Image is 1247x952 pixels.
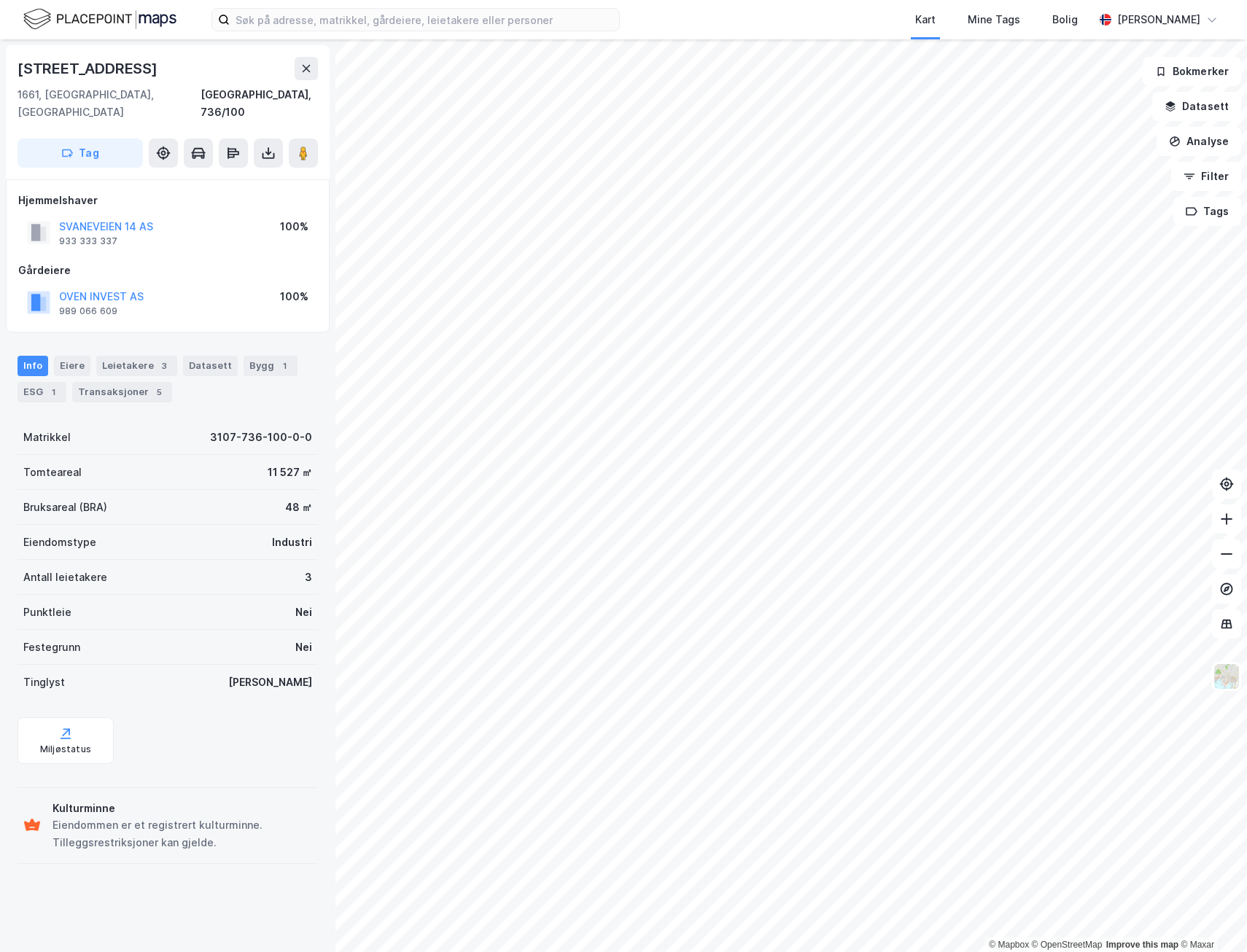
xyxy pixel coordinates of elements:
[18,382,66,402] div: ESG
[277,359,292,373] div: 1
[96,356,177,376] div: Leietakere
[1173,197,1241,226] button: Tags
[989,940,1029,950] a: Mapbox
[280,288,308,305] div: 100%
[1157,127,1241,156] button: Analyse
[280,218,308,235] div: 100%
[40,744,91,755] div: Miljøstatus
[272,534,312,551] div: Industri
[1152,92,1241,121] button: Datasett
[59,305,117,317] div: 989 066 609
[1117,11,1200,28] div: [PERSON_NAME]
[18,86,201,121] div: 1661, [GEOGRAPHIC_DATA], [GEOGRAPHIC_DATA]
[23,674,65,691] div: Tinglyst
[53,800,312,817] div: Kulturminne
[23,464,82,481] div: Tomteareal
[1106,940,1178,950] a: Improve this map
[210,429,312,446] div: 3107-736-100-0-0
[23,569,107,586] div: Antall leietakere
[230,9,619,31] input: Søk på adresse, matrikkel, gårdeiere, leietakere eller personer
[915,11,936,28] div: Kart
[244,356,298,376] div: Bygg
[183,356,238,376] div: Datasett
[1052,11,1078,28] div: Bolig
[59,235,117,247] div: 933 333 337
[1143,57,1241,86] button: Bokmerker
[72,382,172,402] div: Transaksjoner
[201,86,318,121] div: [GEOGRAPHIC_DATA], 736/100
[1174,882,1247,952] iframe: Chat Widget
[1171,162,1241,191] button: Filter
[968,11,1020,28] div: Mine Tags
[18,262,317,279] div: Gårdeiere
[18,356,48,376] div: Info
[23,534,96,551] div: Eiendomstype
[23,429,71,446] div: Matrikkel
[305,569,312,586] div: 3
[1032,940,1103,950] a: OpenStreetMap
[18,57,160,80] div: [STREET_ADDRESS]
[157,359,171,373] div: 3
[295,639,312,656] div: Nei
[18,138,143,168] button: Tag
[18,192,317,209] div: Hjemmelshaver
[54,356,90,376] div: Eiere
[53,816,312,851] div: Eiendommen er et registrert kulturminne. Tilleggsrestriksjoner kan gjelde.
[285,499,312,516] div: 48 ㎡
[1213,663,1240,690] img: Z
[295,604,312,621] div: Nei
[46,385,61,399] div: 1
[23,639,80,656] div: Festegrunn
[23,7,176,32] img: logo.f888ab2527a4732fd821a326f86c7f29.svg
[23,499,107,516] div: Bruksareal (BRA)
[152,385,166,399] div: 5
[268,464,312,481] div: 11 527 ㎡
[23,604,71,621] div: Punktleie
[228,674,312,691] div: [PERSON_NAME]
